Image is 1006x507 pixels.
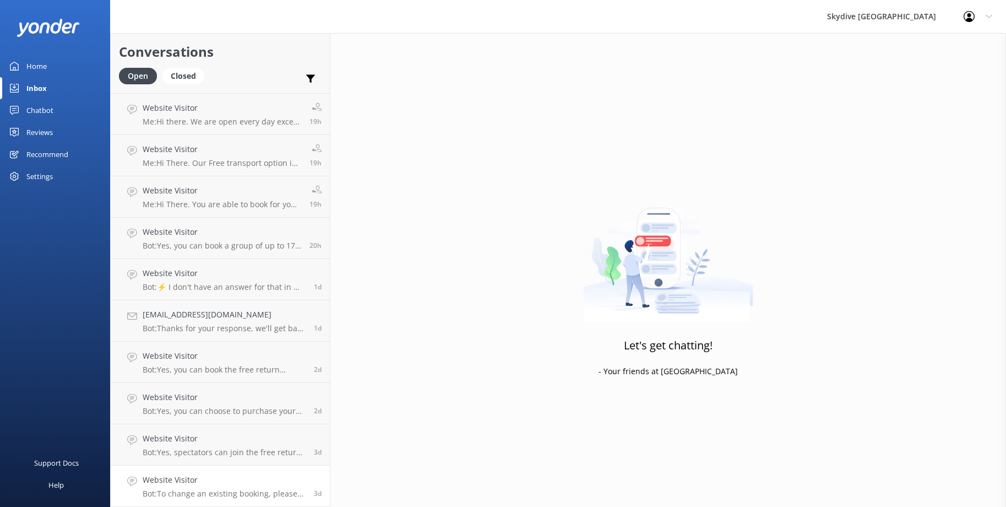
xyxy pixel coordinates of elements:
[119,41,322,62] h2: Conversations
[143,323,306,333] p: Bot: Thanks for your response, we'll get back to you as soon as we can during opening hours.
[26,55,47,77] div: Home
[309,117,322,126] span: Sep 04 2025 03:55pm (UTC +12:00) Pacific/Auckland
[162,69,210,82] a: Closed
[162,68,204,84] div: Closed
[111,466,330,507] a: Website VisitorBot:To change an existing booking, please forward your skydive booking confirmatio...
[48,474,64,496] div: Help
[143,391,306,403] h4: Website Visitor
[111,259,330,300] a: Website VisitorBot:⚡ I don't have an answer for that in my knowledge base. Please try and rephras...
[143,282,306,292] p: Bot: ⚡ I don't have an answer for that in my knowledge base. Please try and rephrase your questio...
[119,69,162,82] a: Open
[143,309,306,321] h4: [EMAIL_ADDRESS][DOMAIN_NAME]
[314,447,322,457] span: Sep 01 2025 10:01pm (UTC +12:00) Pacific/Auckland
[111,176,330,218] a: Website VisitorMe:Hi There. You are able to book for your High Altitude Endorsement on our websit...
[143,117,301,127] p: Me: Hi there. We are open every day except 25th, [DATE] and 1st, [DATE] and NZ public holidays. W...
[111,218,330,259] a: Website VisitorBot:Yes, you can book a group of up to 17 people for a 13,000ft skydive. Our spaci...
[599,365,738,377] p: - Your friends at [GEOGRAPHIC_DATA]
[143,199,301,209] p: Me: Hi There. You are able to book for your High Altitude Endorsement on our website here: [URL][...
[583,185,753,322] img: artwork of a man stealing a conversation from at giant smartphone
[143,102,301,114] h4: Website Visitor
[111,342,330,383] a: Website VisitorBot:Yes, you can book the free return pickup service from [GEOGRAPHIC_DATA] when y...
[143,489,306,499] p: Bot: To change an existing booking, please forward your skydive booking confirmation to [EMAIL_AD...
[143,350,306,362] h4: Website Visitor
[26,165,53,187] div: Settings
[111,94,330,135] a: Website VisitorMe:Hi there. We are open every day except 25th, [DATE] and 1st, [DATE] and NZ publ...
[309,158,322,168] span: Sep 04 2025 03:51pm (UTC +12:00) Pacific/Auckland
[26,121,53,143] div: Reviews
[17,19,80,37] img: yonder-white-logo.png
[314,365,322,374] span: Sep 02 2025 01:55pm (UTC +12:00) Pacific/Auckland
[111,383,330,424] a: Website VisitorBot:Yes, you can choose to purchase your videos and photos on the day of your skyd...
[26,143,68,165] div: Recommend
[314,406,322,416] span: Sep 02 2025 01:53pm (UTC +12:00) Pacific/Auckland
[119,68,157,84] div: Open
[34,452,79,474] div: Support Docs
[111,135,330,176] a: Website VisitorMe:Hi There. Our Free transport option is available for a 10am booking every morni...
[26,99,53,121] div: Chatbot
[309,241,322,250] span: Sep 04 2025 03:16pm (UTC +12:00) Pacific/Auckland
[143,241,301,251] p: Bot: Yes, you can book a group of up to 17 people for a 13,000ft skydive. Our spacious 17-seat ai...
[309,199,322,209] span: Sep 04 2025 03:46pm (UTC +12:00) Pacific/Auckland
[143,406,306,416] p: Bot: Yes, you can choose to purchase your videos and photos on the day of your skydive. The team ...
[314,323,322,333] span: Sep 03 2025 12:30pm (UTC +12:00) Pacific/Auckland
[143,226,301,238] h4: Website Visitor
[111,300,330,342] a: [EMAIL_ADDRESS][DOMAIN_NAME]Bot:Thanks for your response, we'll get back to you as soon as we can...
[314,282,322,292] span: Sep 03 2025 02:38pm (UTC +12:00) Pacific/Auckland
[143,474,306,486] h4: Website Visitor
[143,185,301,197] h4: Website Visitor
[143,433,306,445] h4: Website Visitor
[143,158,301,168] p: Me: Hi There. Our Free transport option is available for a 10am booking every morning with pick u...
[143,447,306,457] p: Bot: Yes, spectators can join the free return transport from [GEOGRAPHIC_DATA] if there is space ...
[314,489,322,498] span: Sep 01 2025 09:37pm (UTC +12:00) Pacific/Auckland
[143,267,306,279] h4: Website Visitor
[143,143,301,155] h4: Website Visitor
[111,424,330,466] a: Website VisitorBot:Yes, spectators can join the free return transport from [GEOGRAPHIC_DATA] if t...
[143,365,306,375] p: Bot: Yes, you can book the free return pickup service from [GEOGRAPHIC_DATA] when you book your s...
[624,337,713,354] h3: Let's get chatting!
[26,77,47,99] div: Inbox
